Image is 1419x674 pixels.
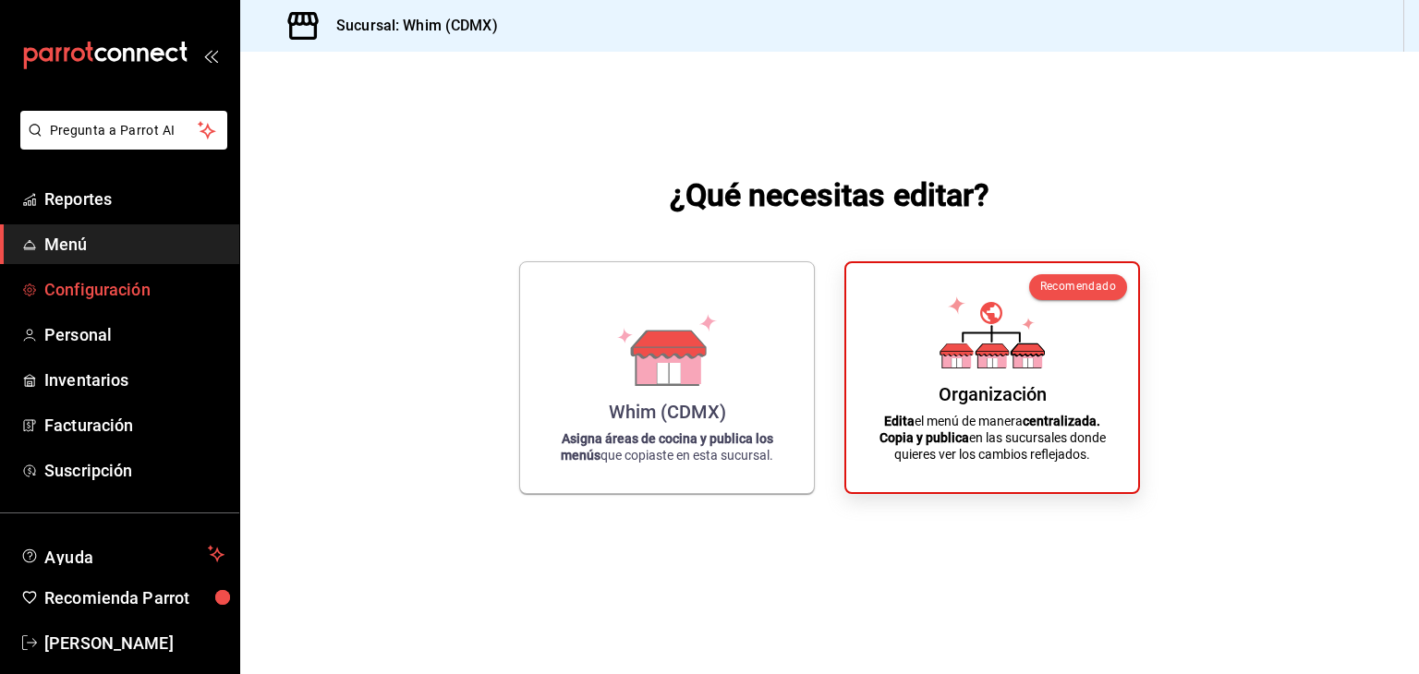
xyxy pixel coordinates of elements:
span: Menú [44,232,224,257]
span: Pregunta a Parrot AI [50,121,199,140]
p: el menú de manera en las sucursales donde quieres ver los cambios reflejados. [868,413,1116,463]
span: Recomendado [1040,280,1116,293]
span: Suscripción [44,458,224,483]
strong: centralizada. [1023,414,1100,428]
span: [PERSON_NAME] [44,631,224,656]
strong: Copia y publica [879,430,969,445]
strong: Asigna áreas de cocina y publica los menús [561,431,773,463]
span: Configuración [44,277,224,302]
strong: Edita [884,414,915,428]
span: Recomienda Parrot [44,585,224,610]
div: Whim (CDMX) [609,401,726,423]
span: Personal [44,322,224,347]
a: Pregunta a Parrot AI [13,134,227,153]
button: open_drawer_menu [203,48,218,63]
h3: Sucursal: Whim (CDMX) [321,15,498,37]
button: Pregunta a Parrot AI [20,111,227,150]
span: Ayuda [44,543,200,565]
div: Organización [939,383,1047,405]
h1: ¿Qué necesitas editar? [670,173,990,217]
p: que copiaste en esta sucursal. [542,430,792,463]
span: Inventarios [44,367,224,392]
span: Reportes [44,187,224,211]
span: Facturación [44,413,224,438]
